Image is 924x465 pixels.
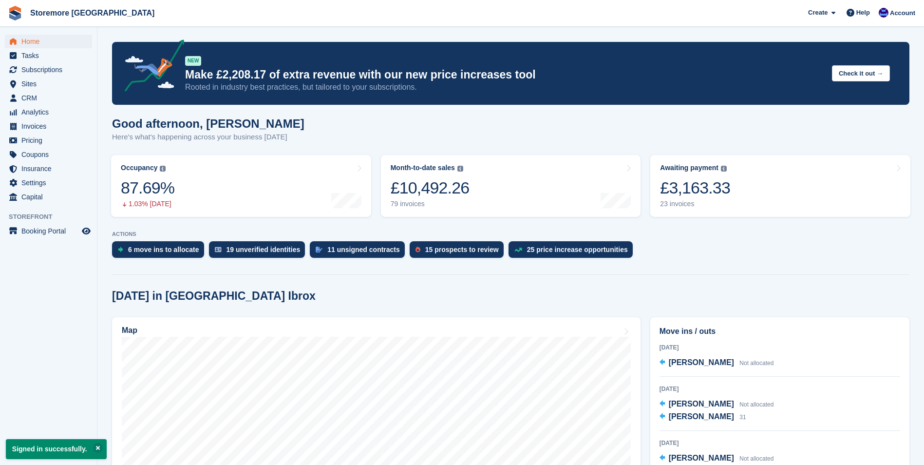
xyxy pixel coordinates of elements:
span: Settings [21,176,80,190]
span: Not allocated [739,360,773,367]
a: [PERSON_NAME] Not allocated [660,452,774,465]
span: [PERSON_NAME] [669,358,734,367]
a: Awaiting payment £3,163.33 23 invoices [650,155,910,217]
span: Capital [21,190,80,204]
a: Preview store [80,225,92,237]
div: 15 prospects to review [425,246,499,253]
a: menu [5,119,92,133]
span: Storefront [9,212,97,222]
span: Not allocated [739,401,773,408]
div: Month-to-date sales [391,164,455,172]
div: Occupancy [121,164,157,172]
h2: Map [122,326,137,335]
span: Booking Portal [21,224,80,238]
a: 11 unsigned contracts [310,241,410,263]
a: menu [5,35,92,48]
div: [DATE] [660,385,900,393]
span: 31 [739,414,746,421]
span: Home [21,35,80,48]
img: icon-info-grey-7440780725fd019a000dd9b08b2336e03edf1995a4989e88bcd33f0948082b44.svg [457,166,463,172]
a: menu [5,63,92,77]
a: 15 prospects to review [410,241,509,263]
a: menu [5,176,92,190]
a: menu [5,134,92,147]
div: NEW [185,56,201,66]
img: price_increase_opportunities-93ffe204e8149a01c8c9dc8f82e8f89637d9d84a8eef4429ea346261dce0b2c0.svg [514,248,522,252]
a: menu [5,105,92,119]
span: Subscriptions [21,63,80,77]
h2: [DATE] in [GEOGRAPHIC_DATA] Ibrox [112,290,316,303]
img: prospect-51fa495bee0391a8d652442698ab0144808aea92771e9ea1ae160a38d050c398.svg [415,247,420,252]
p: Here's what's happening across your business [DATE] [112,132,304,143]
span: Help [856,8,870,18]
img: price-adjustments-announcement-icon-8257ccfd72463d97f412b2fc003d46551f7dbcb40ab6d574587a9cd5c0d94... [116,39,185,95]
a: [PERSON_NAME] Not allocated [660,357,774,369]
span: Analytics [21,105,80,119]
img: stora-icon-8386f47178a22dfd0bd8f6a31ec36ba5ce8667c1dd55bd0f319d3a0aa187defe.svg [8,6,22,20]
div: £10,492.26 [391,178,470,198]
p: ACTIONS [112,231,909,237]
button: Check it out → [832,65,890,81]
div: 11 unsigned contracts [327,246,400,253]
span: Sites [21,77,80,91]
a: menu [5,91,92,105]
div: Awaiting payment [660,164,718,172]
a: 6 move ins to allocate [112,241,209,263]
span: Create [808,8,828,18]
span: Pricing [21,134,80,147]
span: CRM [21,91,80,105]
span: [PERSON_NAME] [669,400,734,408]
div: [DATE] [660,343,900,352]
div: 23 invoices [660,200,730,208]
span: Not allocated [739,455,773,462]
img: verify_identity-adf6edd0f0f0b5bbfe63781bf79b02c33cf7c696d77639b501bdc392416b5a36.svg [215,247,222,252]
a: Month-to-date sales £10,492.26 79 invoices [381,155,641,217]
p: Signed in successfully. [6,439,107,459]
div: 87.69% [121,178,174,198]
span: Invoices [21,119,80,133]
div: 79 invoices [391,200,470,208]
span: Account [890,8,915,18]
a: 25 price increase opportunities [509,241,638,263]
a: menu [5,162,92,175]
h1: Good afternoon, [PERSON_NAME] [112,117,304,130]
a: menu [5,148,92,161]
img: contract_signature_icon-13c848040528278c33f63329250d36e43548de30e8caae1d1a13099fd9432cc5.svg [316,247,322,252]
img: icon-info-grey-7440780725fd019a000dd9b08b2336e03edf1995a4989e88bcd33f0948082b44.svg [160,166,166,172]
div: £3,163.33 [660,178,730,198]
h2: Move ins / outs [660,326,900,337]
span: Coupons [21,148,80,161]
img: icon-info-grey-7440780725fd019a000dd9b08b2336e03edf1995a4989e88bcd33f0948082b44.svg [721,166,727,172]
a: [PERSON_NAME] 31 [660,411,746,424]
a: 19 unverified identities [209,241,310,263]
p: Rooted in industry best practices, but tailored to your subscriptions. [185,82,824,93]
a: menu [5,190,92,204]
a: menu [5,49,92,62]
span: Tasks [21,49,80,62]
div: [DATE] [660,439,900,447]
p: Make £2,208.17 of extra revenue with our new price increases tool [185,68,824,82]
span: [PERSON_NAME] [669,412,734,421]
a: menu [5,224,92,238]
span: [PERSON_NAME] [669,454,734,462]
img: Angela [879,8,888,18]
div: 6 move ins to allocate [128,246,199,253]
a: Occupancy 87.69% 1.03% [DATE] [111,155,371,217]
span: Insurance [21,162,80,175]
div: 25 price increase opportunities [527,246,628,253]
div: 1.03% [DATE] [121,200,174,208]
a: menu [5,77,92,91]
a: [PERSON_NAME] Not allocated [660,398,774,411]
div: 19 unverified identities [226,246,301,253]
img: move_ins_to_allocate_icon-fdf77a2bb77ea45bf5b3d319d69a93e2d87916cf1d5bf7949dd705db3b84f3ca.svg [118,247,123,252]
a: Storemore [GEOGRAPHIC_DATA] [26,5,158,21]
